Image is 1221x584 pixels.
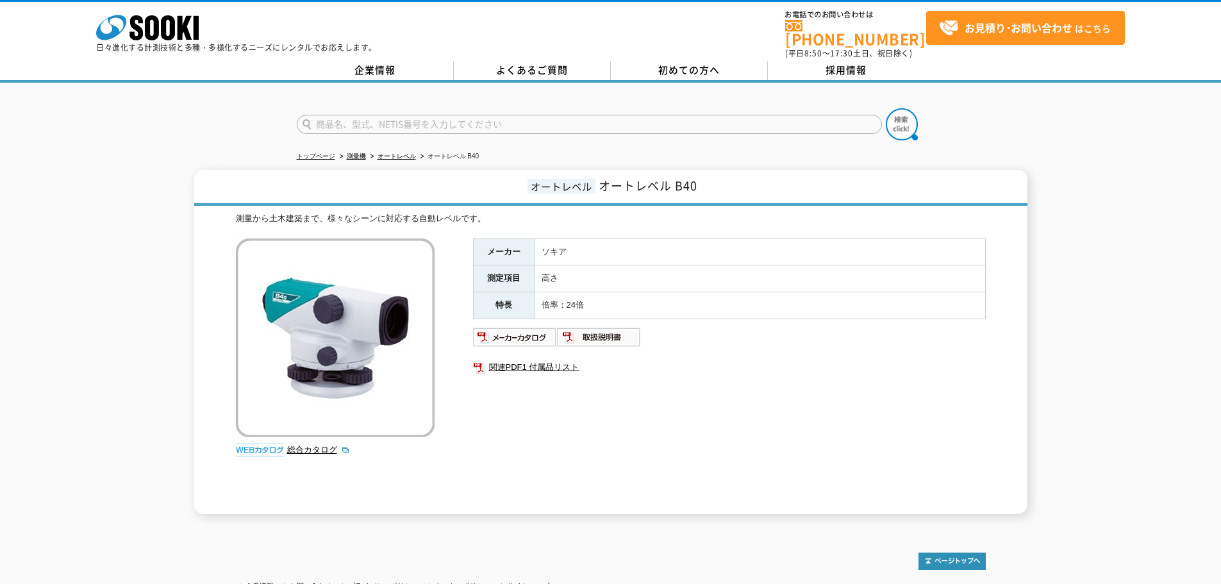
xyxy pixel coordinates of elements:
a: トップページ [297,153,335,160]
a: 総合カタログ [287,445,350,455]
span: オートレベル B40 [599,177,697,194]
a: 関連PDF1 付属品リスト [473,359,986,376]
input: 商品名、型式、NETIS番号を入力してください [297,115,882,134]
td: 高さ [535,265,985,292]
img: btn_search.png [886,108,918,140]
strong: お見積り･お問い合わせ [965,20,1072,35]
a: 測量機 [347,153,366,160]
a: よくあるご質問 [454,61,611,80]
a: [PHONE_NUMBER] [785,20,926,46]
p: 日々進化する計測技術と多種・多様化するニーズにレンタルでお応えします。 [96,44,377,51]
td: ソキア [535,238,985,265]
img: メーカーカタログ [473,327,557,347]
th: 特長 [473,292,535,319]
img: オートレベル B40 [236,238,435,437]
th: 測定項目 [473,265,535,292]
span: (平日 ～ 土日、祝日除く) [785,47,912,59]
div: 測量から土木建築まで、様々なシーンに対応する自動レベルです。 [236,212,986,226]
img: webカタログ [236,444,284,456]
img: 取扱説明書 [557,327,641,347]
a: 取扱説明書 [557,335,641,345]
td: 倍率：24倍 [535,292,985,319]
a: 企業情報 [297,61,454,80]
span: 8:50 [804,47,822,59]
th: メーカー [473,238,535,265]
li: オートレベル B40 [418,150,479,163]
a: 採用情報 [768,61,925,80]
a: お見積り･お問い合わせはこちら [926,11,1125,45]
img: トップページへ [918,553,986,570]
span: はこちら [939,19,1111,38]
span: 初めての方へ [658,63,720,77]
a: 初めての方へ [611,61,768,80]
a: メーカーカタログ [473,335,557,345]
span: オートレベル [527,179,595,194]
span: 17:30 [830,47,853,59]
span: お電話でのお問い合わせは [785,11,926,19]
a: オートレベル [378,153,416,160]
